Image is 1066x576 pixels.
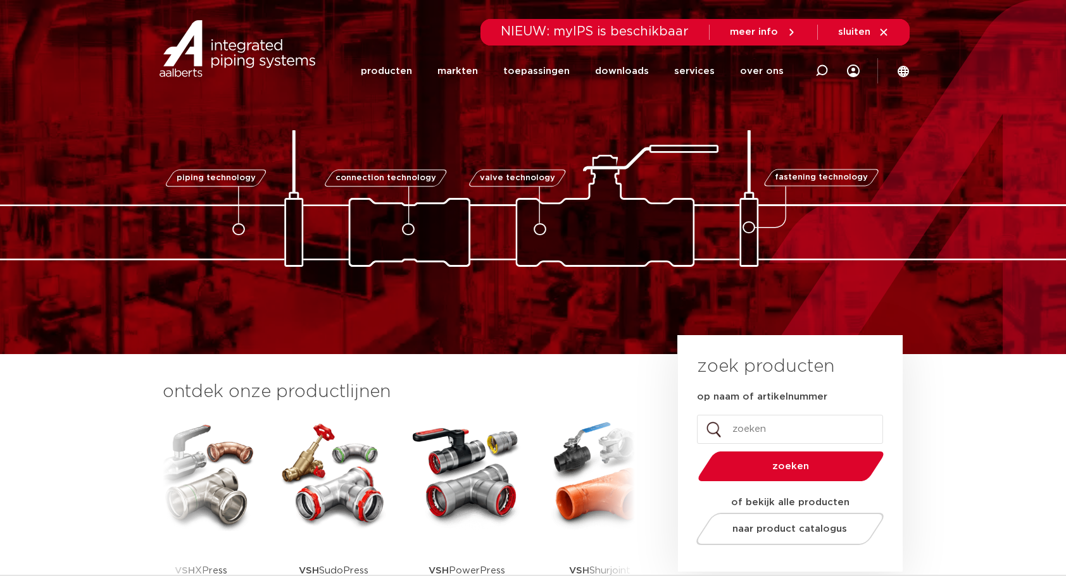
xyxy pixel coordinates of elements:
a: over ons [740,46,784,97]
span: connection technology [335,174,436,182]
strong: VSH [175,566,195,575]
span: sluiten [838,27,870,37]
a: downloads [595,46,649,97]
a: services [674,46,715,97]
a: producten [361,46,412,97]
strong: of bekijk alle producten [731,498,850,507]
span: piping technology [176,174,255,182]
a: naar product catalogus [693,513,887,545]
a: meer info [730,27,797,38]
strong: VSH [299,566,319,575]
h3: ontdek onze productlijnen [163,379,635,405]
span: zoeken [731,462,851,471]
a: markten [437,46,478,97]
span: fastening technology [775,174,868,182]
span: valve technology [479,174,555,182]
a: sluiten [838,27,889,38]
button: zoeken [693,450,889,482]
nav: Menu [361,46,784,97]
a: toepassingen [503,46,570,97]
label: op naam of artikelnummer [697,391,827,403]
input: zoeken [697,415,883,444]
strong: VSH [429,566,449,575]
div: my IPS [847,46,860,97]
span: meer info [730,27,778,37]
span: NIEUW: myIPS is beschikbaar [501,25,689,38]
h3: zoek producten [697,354,834,379]
span: naar product catalogus [733,524,848,534]
strong: VSH [569,566,589,575]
